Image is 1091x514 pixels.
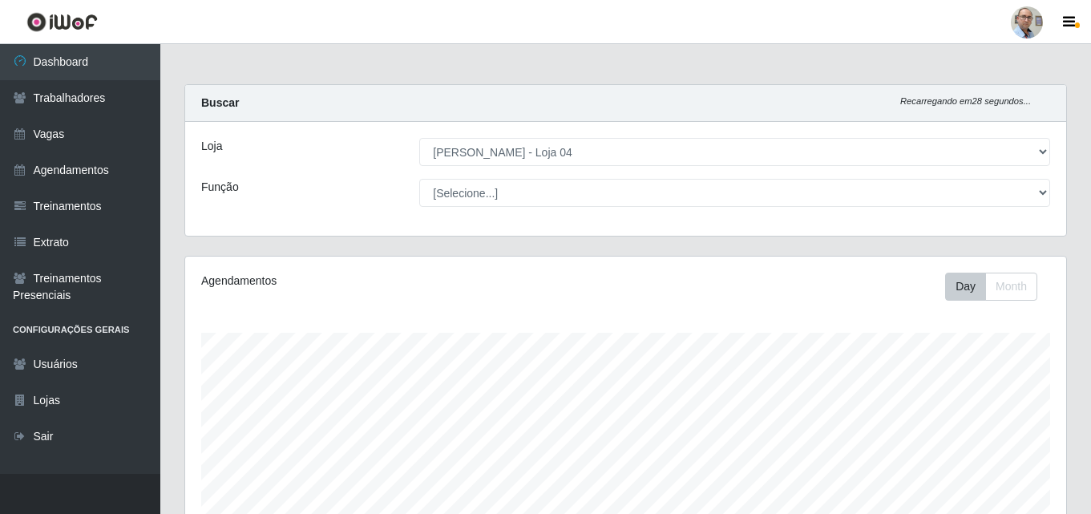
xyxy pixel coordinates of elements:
[985,273,1037,301] button: Month
[201,138,222,155] label: Loja
[945,273,1050,301] div: Toolbar with button groups
[945,273,1037,301] div: First group
[900,96,1031,106] i: Recarregando em 28 segundos...
[945,273,986,301] button: Day
[201,273,541,289] div: Agendamentos
[26,12,98,32] img: CoreUI Logo
[201,96,239,109] strong: Buscar
[201,179,239,196] label: Função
